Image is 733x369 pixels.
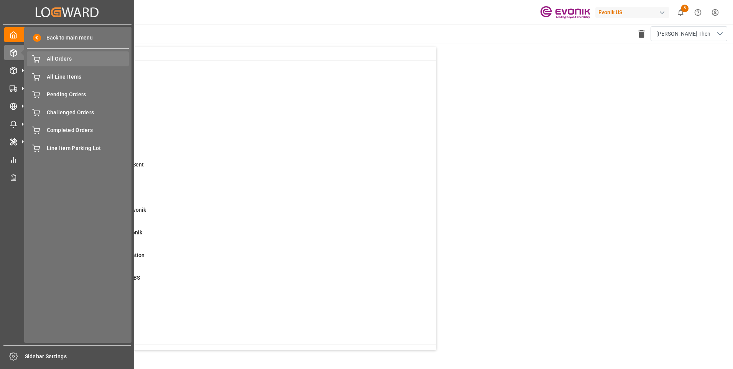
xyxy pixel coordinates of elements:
span: Sidebar Settings [25,353,131,361]
a: 0MOT Missing at Order LevelSales Order-IVPO [39,70,427,86]
span: All Line Items [47,73,129,81]
a: 43ABS: Missing Booking ConfirmationShipment [39,251,427,267]
img: Evonik-brand-mark-Deep-Purple-RGB.jpeg_1700498283.jpeg [540,6,590,19]
a: 10ETD < 3 Days,No Del # Rec'dShipment [39,183,427,199]
span: Back to main menu [41,34,93,42]
a: 0Error on Initial Sales Order to EvonikShipment [39,206,427,222]
a: Challenged Orders [27,105,129,120]
a: All Line Items [27,69,129,84]
a: 1Pending Bkg Request sent to ABSShipment [39,274,427,290]
a: 2Main-Leg Shipment # ErrorShipment [39,297,427,313]
span: Pending Orders [47,91,129,99]
button: open menu [651,26,727,41]
a: 14ABS: No Bkg Req Sent DateShipment [39,115,427,132]
a: 35ETD>3 Days Past,No Cost Msg SentShipment [39,161,427,177]
a: All Orders [27,51,129,66]
span: All Orders [47,55,129,63]
span: Completed Orders [47,126,129,134]
a: Pending Orders [27,87,129,102]
a: My Cockpit [4,27,130,42]
a: Completed Orders [27,123,129,138]
a: 20ABS: No Init Bkg Conf DateShipment [39,93,427,109]
a: 19ETA > 10 Days , No ATA EnteredShipment [39,138,427,154]
a: 2TU : Pre-Leg Shipment # ErrorTransport Unit [39,319,427,335]
span: Challenged Orders [47,109,129,117]
a: 0Error Sales Order Update to EvonikShipment [39,229,427,245]
a: Line Item Parking Lot [27,140,129,155]
span: Line Item Parking Lot [47,144,129,152]
span: [PERSON_NAME] Then [656,30,710,38]
a: My Reports [4,152,130,167]
a: Transport Planner [4,170,130,185]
